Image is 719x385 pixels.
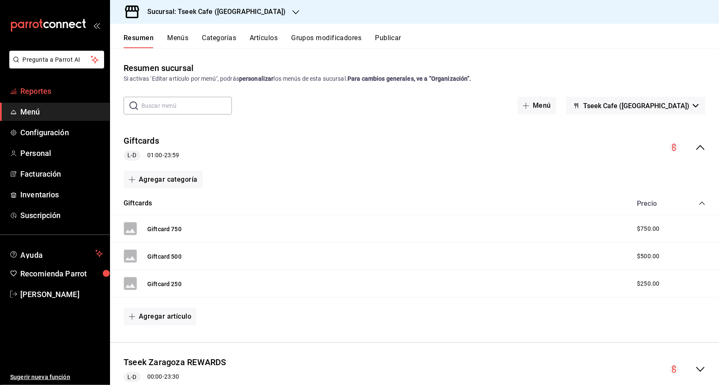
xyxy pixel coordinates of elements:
button: Agregar artículo [124,308,196,325]
button: Pregunta a Parrot AI [9,51,104,68]
button: Giftcard 500 [147,252,182,261]
span: Recomienda Parrot [20,268,103,279]
h3: Sucursal: Tseek Cafe ([GEOGRAPHIC_DATA]) [140,7,286,17]
div: collapse-menu-row [110,128,719,167]
div: Resumen sucursal [124,62,193,74]
button: Giftcard 750 [147,225,182,233]
span: Pregunta a Parrot AI [23,55,91,64]
div: navigation tabs [124,34,719,48]
button: Artículos [250,34,278,48]
input: Buscar menú [141,97,232,114]
span: $750.00 [637,224,659,233]
button: Giftcards [124,135,159,147]
span: $250.00 [637,279,659,288]
button: collapse-category-row [699,200,705,207]
span: Tseek Cafe ([GEOGRAPHIC_DATA]) [583,102,689,110]
button: Menús [167,34,188,48]
button: Publicar [375,34,401,48]
span: Suscripción [20,210,103,221]
div: Si activas ‘Editar artículo por menú’, podrás los menús de esta sucursal. [124,74,705,83]
button: Giftcard 250 [147,280,182,288]
div: Precio [628,199,683,208]
div: 00:00 - 23:30 [124,372,226,382]
span: Personal [20,147,103,159]
button: Agregar categoría [124,171,203,188]
span: Ayuda [20,248,92,259]
button: Categorías [202,34,237,48]
span: L-D [124,373,140,382]
span: $500.00 [637,252,659,261]
strong: Para cambios generales, ve a “Organización”. [347,75,471,82]
span: [PERSON_NAME] [20,289,103,300]
button: Tseek Zaragoza REWARDS [124,356,226,369]
button: Giftcards [124,199,152,208]
span: L-D [124,151,140,160]
a: Pregunta a Parrot AI [6,61,104,70]
span: Facturación [20,168,103,180]
button: Tseek Cafe ([GEOGRAPHIC_DATA]) [566,97,705,115]
span: Sugerir nueva función [10,373,103,382]
div: 01:00 - 23:59 [124,150,179,161]
span: Reportes [20,85,103,97]
button: open_drawer_menu [93,22,100,29]
span: Inventarios [20,189,103,200]
button: Grupos modificadores [291,34,361,48]
span: Configuración [20,127,103,138]
strong: personalizar [239,75,274,82]
button: Menú [518,97,556,115]
button: Resumen [124,34,154,48]
span: Menú [20,106,103,117]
